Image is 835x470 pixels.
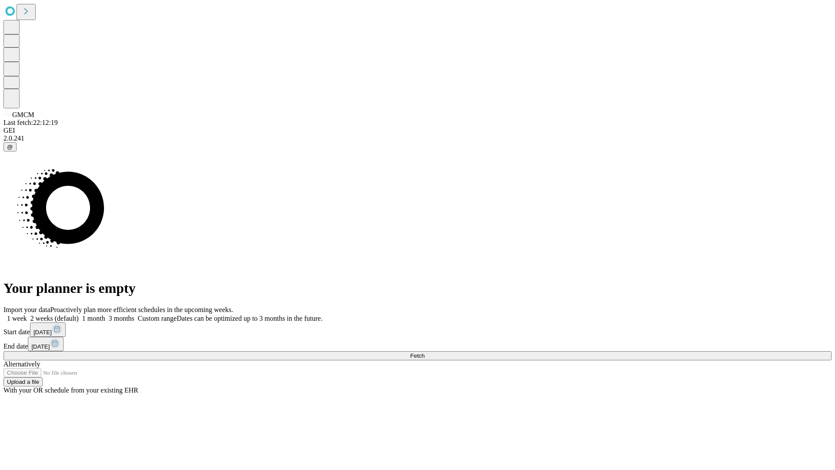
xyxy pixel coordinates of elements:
[7,315,27,322] span: 1 week
[28,337,63,351] button: [DATE]
[3,119,58,126] span: Last fetch: 22:12:19
[177,315,322,322] span: Dates can be optimized up to 3 months in the future.
[3,360,40,368] span: Alternatively
[3,322,832,337] div: Start date
[7,144,13,150] span: @
[138,315,177,322] span: Custom range
[30,322,66,337] button: [DATE]
[3,386,138,394] span: With your OR schedule from your existing EHR
[12,111,34,118] span: GMCM
[3,377,43,386] button: Upload a file
[109,315,134,322] span: 3 months
[3,142,17,151] button: @
[33,329,52,336] span: [DATE]
[3,306,50,313] span: Import your data
[3,280,832,296] h1: Your planner is empty
[410,352,424,359] span: Fetch
[3,127,832,134] div: GEI
[3,351,832,360] button: Fetch
[30,315,79,322] span: 2 weeks (default)
[50,306,233,313] span: Proactively plan more efficient schedules in the upcoming weeks.
[82,315,105,322] span: 1 month
[31,343,50,350] span: [DATE]
[3,337,832,351] div: End date
[3,134,832,142] div: 2.0.241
